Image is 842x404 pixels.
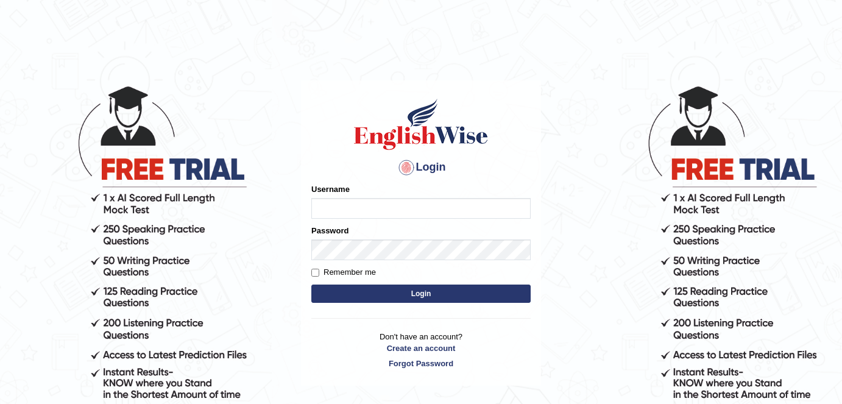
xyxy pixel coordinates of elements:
p: Don't have an account? [311,331,531,369]
h4: Login [311,158,531,177]
img: Logo of English Wise sign in for intelligent practice with AI [352,97,490,152]
a: Create an account [311,342,531,354]
a: Forgot Password [311,358,531,369]
label: Remember me [311,266,376,278]
label: Password [311,225,348,236]
label: Username [311,183,350,195]
button: Login [311,285,531,303]
input: Remember me [311,269,319,277]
